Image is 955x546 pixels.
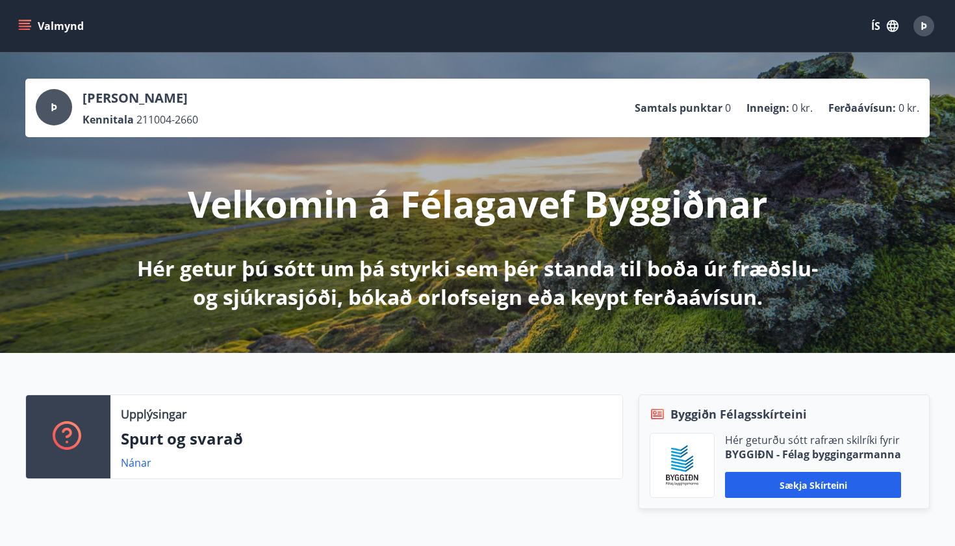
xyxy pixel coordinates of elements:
span: 211004-2660 [136,112,198,127]
span: Þ [51,100,57,114]
button: Þ [908,10,939,42]
button: Sækja skírteini [725,472,901,498]
p: BYGGIÐN - Félag byggingarmanna [725,447,901,461]
p: [PERSON_NAME] [83,89,198,107]
span: 0 kr. [898,101,919,115]
img: BKlGVmlTW1Qrz68WFGMFQUcXHWdQd7yePWMkvn3i.png [660,443,704,487]
span: 0 [725,101,731,115]
span: Byggiðn Félagsskírteini [670,406,807,422]
p: Upplýsingar [121,406,186,422]
p: Velkomin á Félagavef Byggiðnar [188,179,767,228]
p: Ferðaávísun : [828,101,896,115]
button: ÍS [864,14,906,38]
button: menu [16,14,89,38]
p: Spurt og svarað [121,428,612,450]
p: Kennitala [83,112,134,127]
p: Hér geturðu sótt rafræn skilríki fyrir [725,433,901,447]
p: Inneign : [746,101,789,115]
span: Þ [921,19,927,33]
span: 0 kr. [792,101,813,115]
a: Nánar [121,456,151,470]
p: Samtals punktar [635,101,722,115]
p: Hér getur þú sótt um þá styrki sem þér standa til boða úr fræðslu- og sjúkrasjóði, bókað orlofsei... [134,254,821,311]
